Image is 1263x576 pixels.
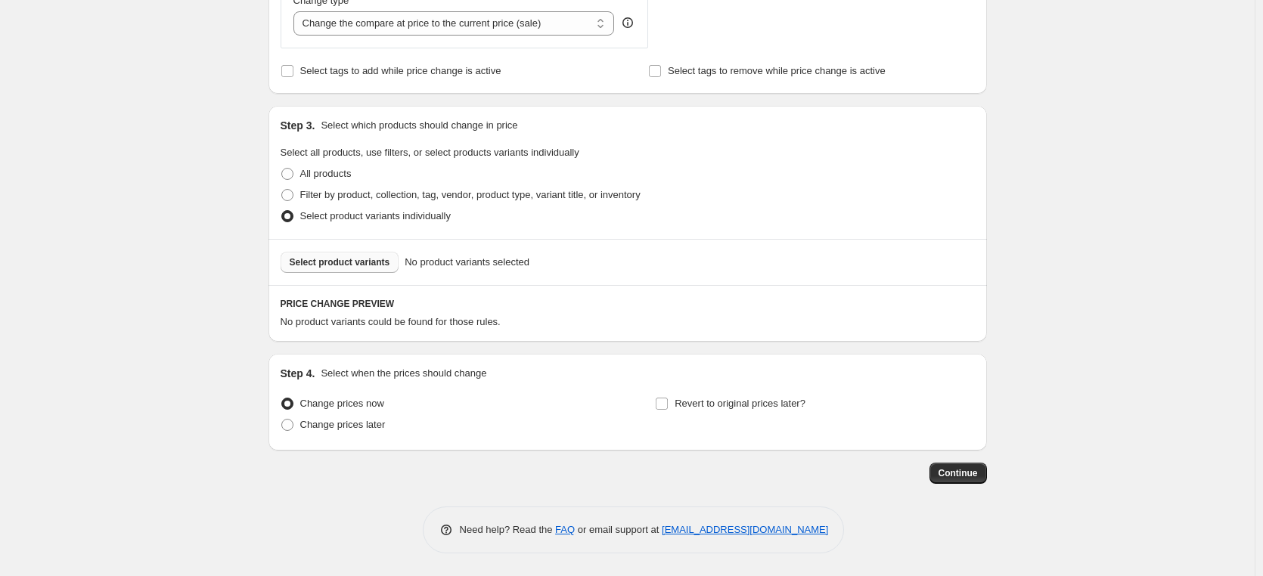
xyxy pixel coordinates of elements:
[620,15,635,30] div: help
[300,419,386,430] span: Change prices later
[281,147,579,158] span: Select all products, use filters, or select products variants individually
[300,168,352,179] span: All products
[675,398,805,409] span: Revert to original prices later?
[405,255,529,270] span: No product variants selected
[281,316,501,327] span: No product variants could be found for those rules.
[939,467,978,479] span: Continue
[575,524,662,535] span: or email support at
[555,524,575,535] a: FAQ
[668,65,886,76] span: Select tags to remove while price change is active
[300,398,384,409] span: Change prices now
[281,252,399,273] button: Select product variants
[460,524,556,535] span: Need help? Read the
[321,366,486,381] p: Select when the prices should change
[300,189,641,200] span: Filter by product, collection, tag, vendor, product type, variant title, or inventory
[281,118,315,133] h2: Step 3.
[290,256,390,268] span: Select product variants
[300,65,501,76] span: Select tags to add while price change is active
[321,118,517,133] p: Select which products should change in price
[281,298,975,310] h6: PRICE CHANGE PREVIEW
[929,463,987,484] button: Continue
[662,524,828,535] a: [EMAIL_ADDRESS][DOMAIN_NAME]
[281,366,315,381] h2: Step 4.
[300,210,451,221] span: Select product variants individually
